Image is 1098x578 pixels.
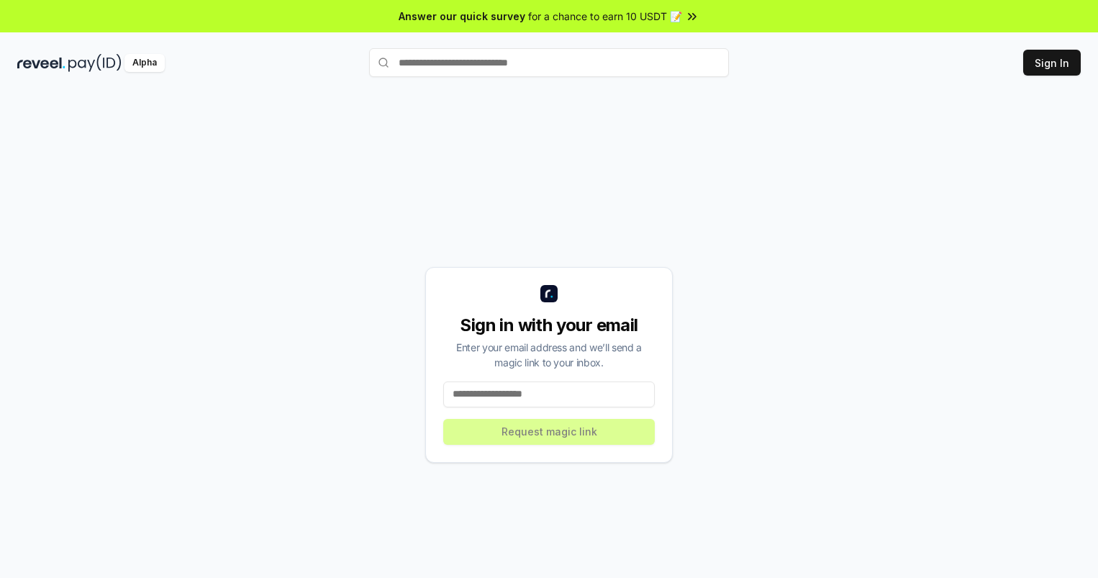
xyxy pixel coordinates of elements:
span: for a chance to earn 10 USDT 📝 [528,9,682,24]
img: logo_small [540,285,558,302]
img: pay_id [68,54,122,72]
button: Sign In [1023,50,1081,76]
div: Enter your email address and we’ll send a magic link to your inbox. [443,340,655,370]
span: Answer our quick survey [399,9,525,24]
img: reveel_dark [17,54,65,72]
div: Sign in with your email [443,314,655,337]
div: Alpha [124,54,165,72]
